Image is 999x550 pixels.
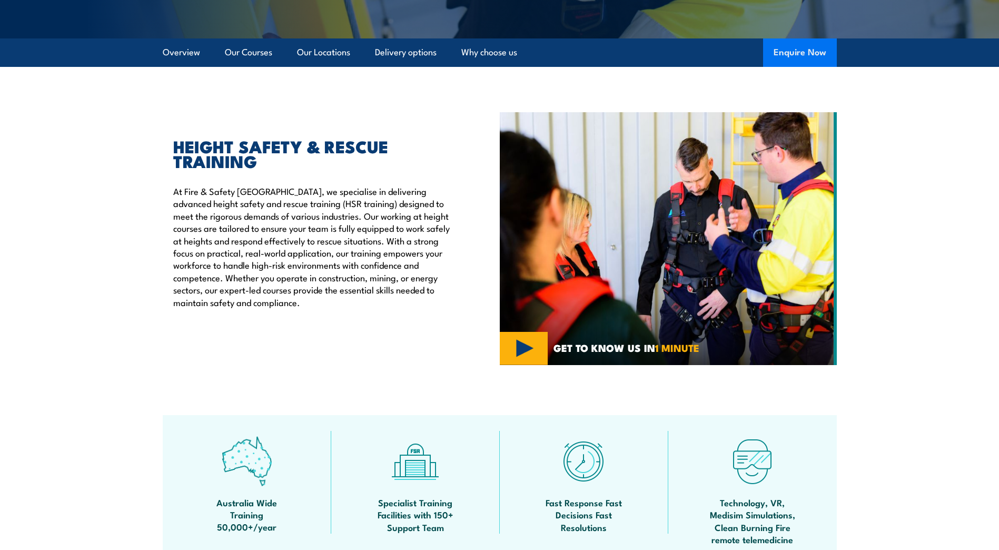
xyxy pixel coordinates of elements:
img: facilities-icon [390,436,440,486]
img: Fire & Safety Australia offer working at heights courses and training [500,112,837,365]
span: Australia Wide Training 50,000+/year [200,496,294,533]
a: Delivery options [375,38,437,66]
img: auswide-icon [222,436,272,486]
span: Technology, VR, Medisim Simulations, Clean Burning Fire remote telemedicine [705,496,800,546]
a: Our Courses [225,38,272,66]
a: Why choose us [461,38,517,66]
img: fast-icon [559,436,609,486]
img: tech-icon [727,436,777,486]
a: Our Locations [297,38,350,66]
strong: 1 MINUTE [655,340,699,355]
span: Fast Response Fast Decisions Fast Resolutions [537,496,631,533]
h2: HEIGHT SAFETY & RESCUE TRAINING [173,139,451,168]
span: GET TO KNOW US IN [553,343,699,352]
a: Overview [163,38,200,66]
span: Specialist Training Facilities with 150+ Support Team [368,496,463,533]
p: At Fire & Safety [GEOGRAPHIC_DATA], we specialise in delivering advanced height safety and rescue... [173,185,451,308]
button: Enquire Now [763,38,837,67]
